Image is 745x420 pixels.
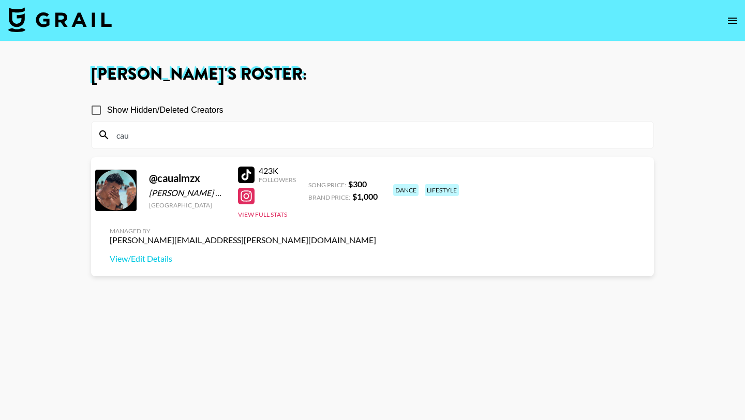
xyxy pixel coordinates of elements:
[352,191,378,201] strong: $ 1,000
[238,211,287,218] button: View Full Stats
[110,253,376,264] a: View/Edit Details
[259,176,296,184] div: Followers
[308,181,346,189] span: Song Price:
[348,179,367,189] strong: $ 300
[110,227,376,235] div: Managed By
[8,7,112,32] img: Grail Talent
[259,166,296,176] div: 423K
[149,172,226,185] div: @ caualmzx
[149,201,226,209] div: [GEOGRAPHIC_DATA]
[308,193,350,201] span: Brand Price:
[425,184,459,196] div: lifestyle
[110,127,647,143] input: Search by User Name
[107,104,224,116] span: Show Hidden/Deleted Creators
[110,235,376,245] div: [PERSON_NAME][EMAIL_ADDRESS][PERSON_NAME][DOMAIN_NAME]
[149,188,226,198] div: [PERSON_NAME] Cauã [PERSON_NAME] Lima
[91,66,654,83] h1: [PERSON_NAME] 's Roster:
[722,10,743,31] button: open drawer
[393,184,419,196] div: dance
